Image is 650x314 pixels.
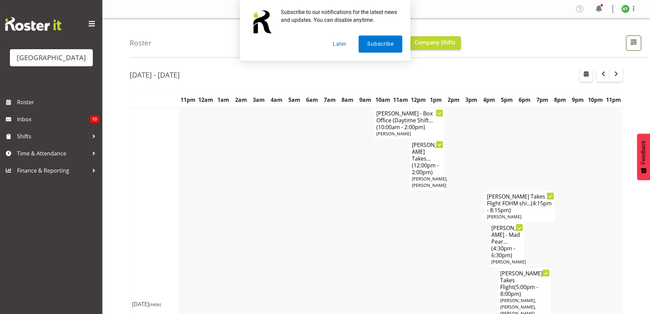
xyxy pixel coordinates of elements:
span: [PERSON_NAME] [376,131,411,137]
th: 3pm [463,92,480,108]
span: (10:00am - 2:00pm) [376,123,425,131]
h4: [PERSON_NAME] - Box Office (Daytime Shift... [376,110,443,131]
span: 10 [90,116,99,123]
th: 5am [286,92,303,108]
th: 4pm [480,92,498,108]
th: 6pm [516,92,534,108]
th: 9pm [569,92,587,108]
h4: [PERSON_NAME] Takes Flight FOHM shi... [487,193,553,214]
span: (12:00pm - 2:00pm) [412,162,439,176]
span: Feedback [640,140,647,164]
th: 4am [268,92,286,108]
span: [PERSON_NAME] [491,259,526,265]
span: (4:15pm - 8:15pm) [487,200,552,214]
span: (Hide) [149,301,161,308]
button: Feedback - Show survey [637,134,650,180]
th: 12am [197,92,215,108]
span: (4:30pm - 6:30pm) [491,245,515,259]
th: 3am [250,92,268,108]
th: 7am [321,92,338,108]
span: Roster [17,97,99,107]
span: Inbox [17,114,90,124]
span: [PERSON_NAME] [487,214,521,220]
th: 12pm [409,92,427,108]
th: 1am [215,92,232,108]
th: 8am [338,92,356,108]
th: 1pm [427,92,445,108]
th: 11pm [179,92,197,108]
th: 11am [392,92,409,108]
img: notification icon [248,8,275,36]
th: 2am [232,92,250,108]
span: Time & Attendance [17,148,89,159]
th: 6am [303,92,321,108]
span: [PERSON_NAME], [PERSON_NAME] [412,176,447,188]
button: Subscribe [359,36,402,53]
th: 5pm [498,92,516,108]
div: Subscribe to our notifications for the latest news and updates. You can disable anytime. [275,8,402,24]
h2: [DATE] - [DATE] [130,70,180,79]
h4: [PERSON_NAME] - Mad Pear... [491,224,522,259]
th: 10am [374,92,392,108]
th: 11pm [604,92,622,108]
th: 8pm [551,92,569,108]
h4: [PERSON_NAME] Takes Flight [500,270,549,297]
span: Shifts [17,131,89,141]
th: 7pm [534,92,551,108]
span: (5:00pm - 8:00pm) [500,283,538,298]
button: Select a specific date within the roster. [580,68,593,82]
th: 9am [356,92,374,108]
th: 2pm [445,92,463,108]
span: Finance & Reporting [17,165,89,176]
button: Later [324,36,355,53]
h4: [PERSON_NAME] Takes... [412,141,443,176]
th: 10pm [587,92,604,108]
